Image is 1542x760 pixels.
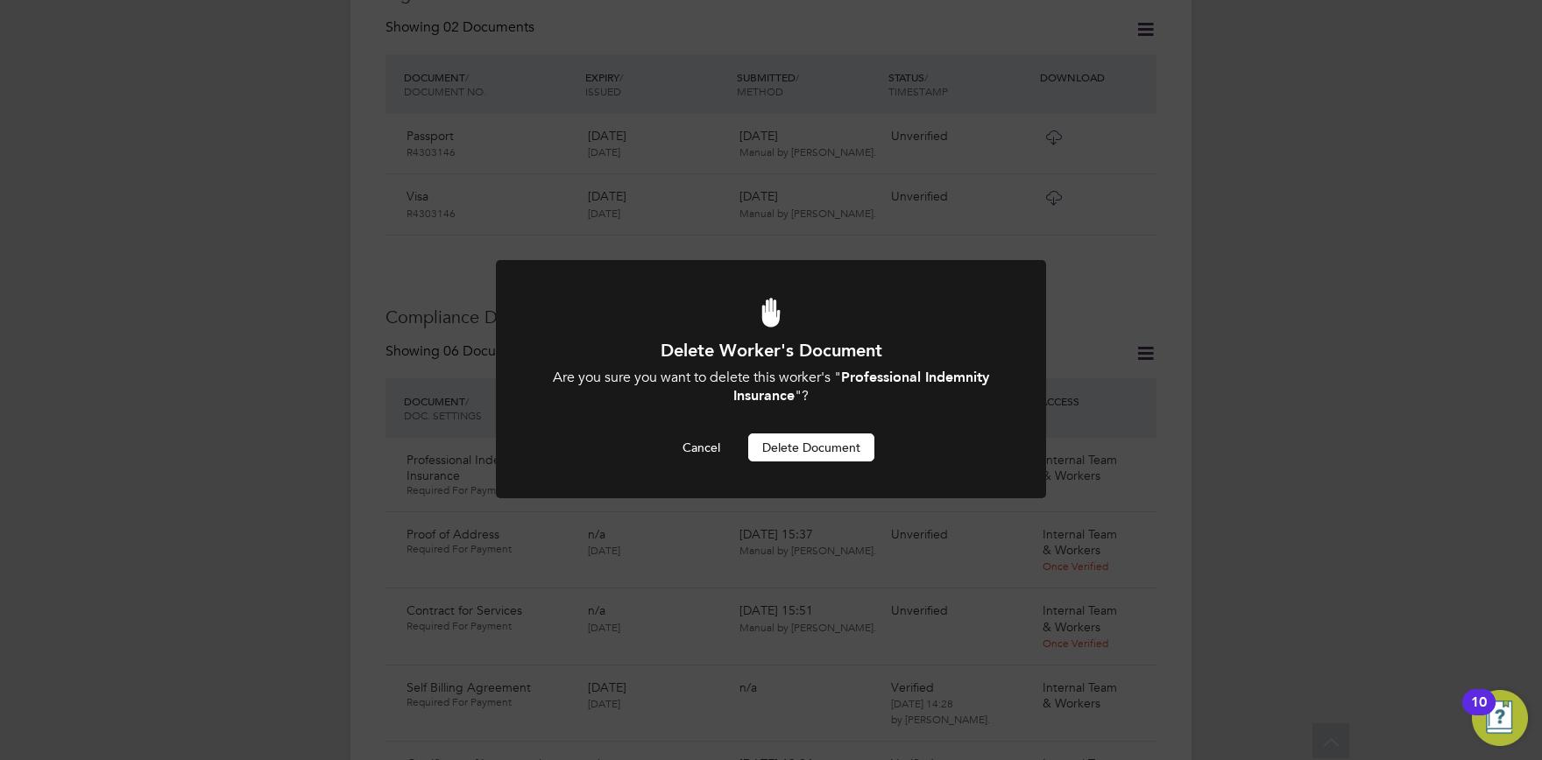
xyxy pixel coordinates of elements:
[748,433,874,461] button: Delete Document
[1472,690,1528,746] button: Open Resource Center, 10 new notifications
[1471,702,1487,725] div: 10
[733,369,989,404] b: Professional Indemnity Insurance
[668,433,734,461] button: Cancel
[543,339,999,362] h1: Delete Worker's Document
[543,369,999,405] div: Are you sure you want to delete this worker's " "?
